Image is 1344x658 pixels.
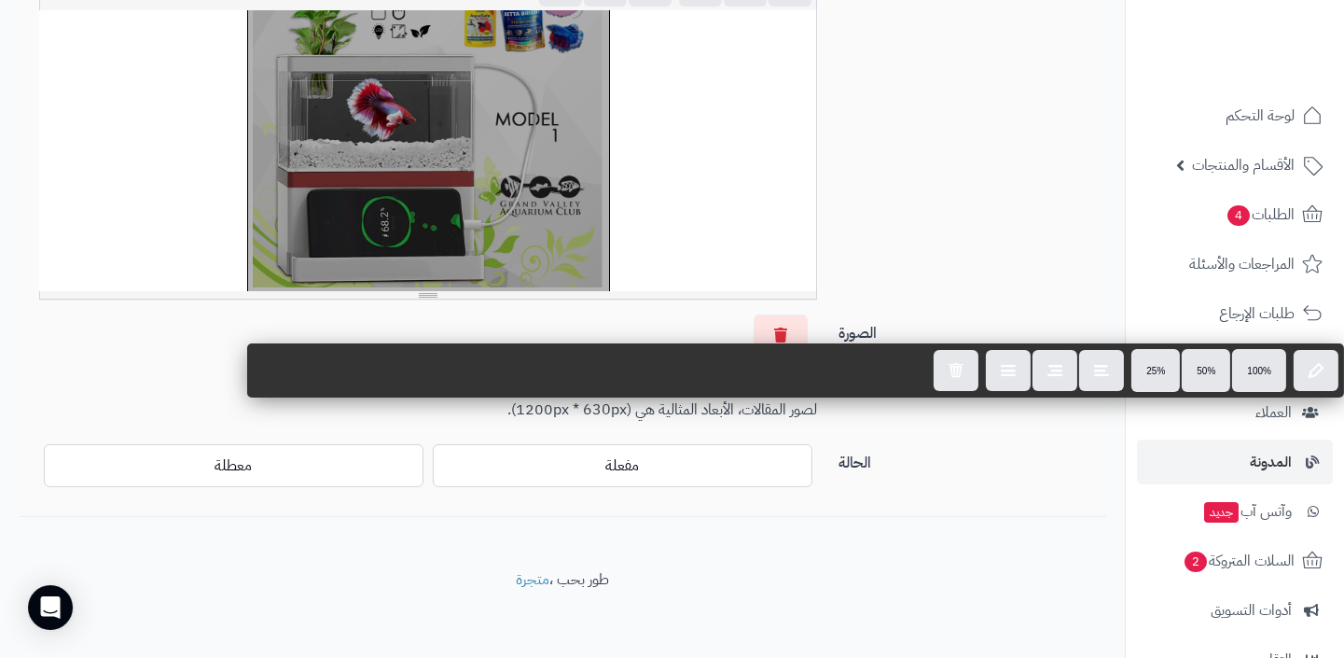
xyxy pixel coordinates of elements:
a: العملاء [1137,390,1333,435]
span: طلبات الإرجاع [1219,301,1295,327]
span: أدوات التسويق [1211,597,1292,623]
span: لوحة التحكم [1226,103,1295,129]
button: 100% [1232,349,1286,392]
span: معطلة [215,455,253,477]
a: متجرة [516,568,549,591]
a: الطلبات4 [1137,192,1333,237]
a: السلات المتروكة2 [1137,539,1333,583]
a: إشعارات التحويلات البنكية [1137,341,1333,385]
span: جديد [1204,502,1239,523]
span: 2 [1185,552,1207,572]
a: المدونة [1137,440,1333,484]
a: طلبات الإرجاع [1137,291,1333,336]
div: Open Intercom Messenger [28,585,73,630]
img: logo-2.png [1217,47,1326,86]
span: المدونة [1250,449,1292,475]
span: الطلبات [1226,202,1295,228]
span: 25% [1146,366,1165,376]
span: 50% [1197,366,1215,376]
span: مفعلة [606,455,640,477]
span: 100% [1247,366,1271,376]
button: 25% [1131,349,1180,392]
button: 50% [1182,349,1230,392]
p: يجب أن تكون الصورة من نوع (jpg، jpeg، png، gif) وبحد أقصى 7 ميجابايت. لصور المقالات، الأبعاد المث... [39,378,817,421]
span: المراجعات والأسئلة [1189,251,1295,277]
a: لوحة التحكم [1137,93,1333,138]
a: أدوات التسويق [1137,588,1333,633]
span: وآتس آب [1202,498,1292,525]
label: الصورة [831,315,1100,344]
span: 4 [1227,205,1250,226]
span: الأقسام والمنتجات [1192,152,1295,178]
label: الحالة [831,444,1100,474]
a: وآتس آبجديد [1137,489,1333,534]
a: المراجعات والأسئلة [1137,242,1333,287]
span: العملاء [1255,399,1292,426]
span: السلات المتروكة [1183,548,1295,574]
